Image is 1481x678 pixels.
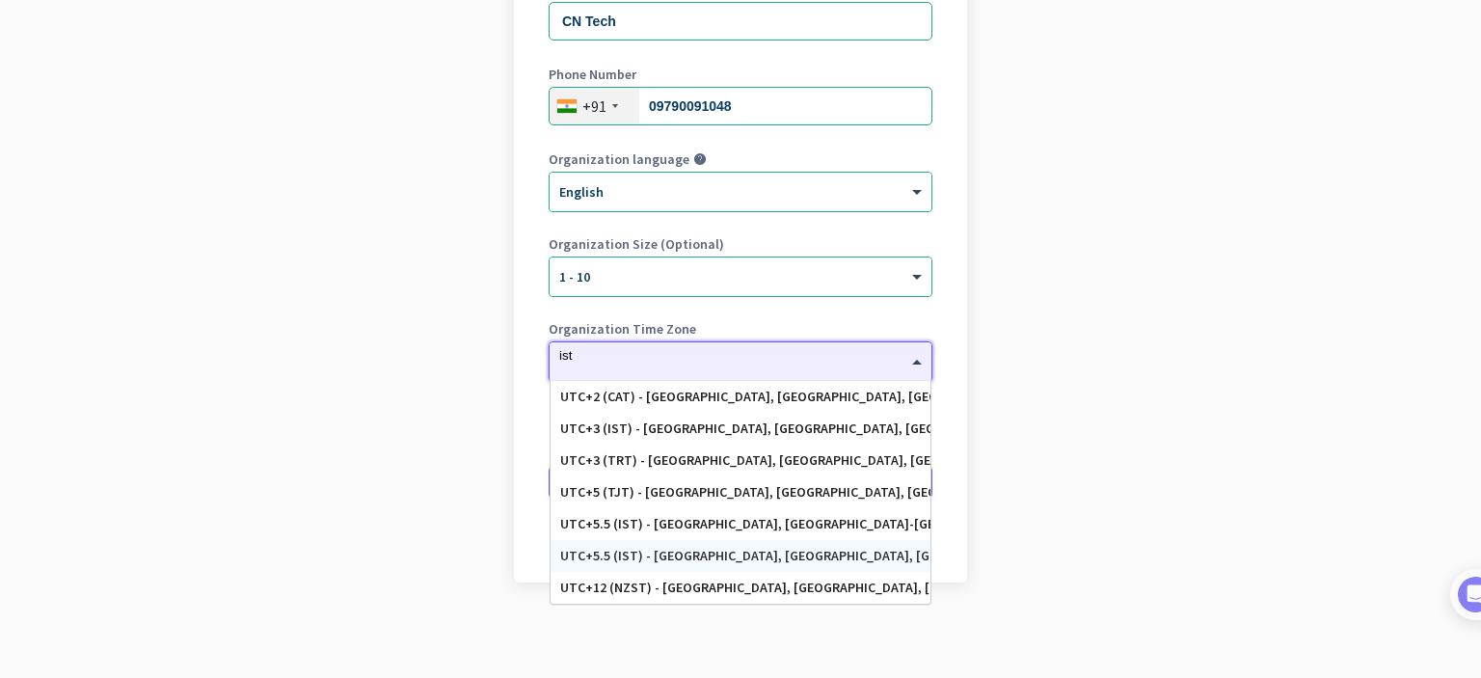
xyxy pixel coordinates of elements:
[560,484,921,501] div: UTC+5 (TJT) - [GEOGRAPHIC_DATA], [GEOGRAPHIC_DATA], [GEOGRAPHIC_DATA], [GEOGRAPHIC_DATA]
[549,237,932,251] label: Organization Size (Optional)
[549,322,932,336] label: Organization Time Zone
[549,152,689,166] label: Organization language
[549,534,932,548] div: Go back
[560,516,921,532] div: UTC+5.5 (IST) - [GEOGRAPHIC_DATA], [GEOGRAPHIC_DATA]-[GEOGRAPHIC_DATA], [GEOGRAPHIC_DATA], [GEOGR...
[560,580,921,596] div: UTC+12 (NZST) - [GEOGRAPHIC_DATA], [GEOGRAPHIC_DATA], [GEOGRAPHIC_DATA], [GEOGRAPHIC_DATA]
[560,420,921,437] div: UTC+3 (IST) - [GEOGRAPHIC_DATA], [GEOGRAPHIC_DATA], [GEOGRAPHIC_DATA], [GEOGRAPHIC_DATA]
[551,381,930,604] div: Options List
[560,452,921,469] div: UTC+3 (TRT) - [GEOGRAPHIC_DATA], [GEOGRAPHIC_DATA], [GEOGRAPHIC_DATA], [GEOGRAPHIC_DATA]
[560,548,921,564] div: UTC+5.5 (IST) - [GEOGRAPHIC_DATA], [GEOGRAPHIC_DATA], [GEOGRAPHIC_DATA], [GEOGRAPHIC_DATA]
[549,68,932,81] label: Phone Number
[693,152,707,166] i: help
[549,465,932,500] button: Create Organization
[549,2,932,41] input: What is the name of your organization?
[582,96,606,116] div: +91
[560,389,921,405] div: UTC+2 (CAT) - [GEOGRAPHIC_DATA], [GEOGRAPHIC_DATA], [GEOGRAPHIC_DATA], [GEOGRAPHIC_DATA]
[549,87,932,125] input: 74104 10123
